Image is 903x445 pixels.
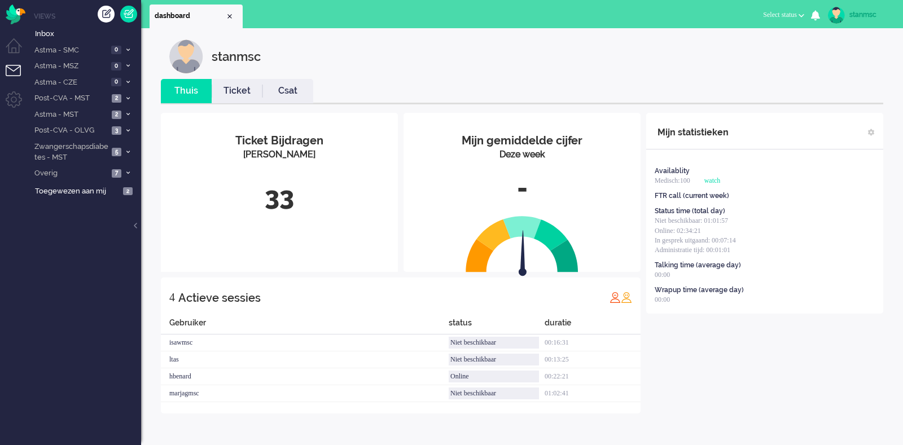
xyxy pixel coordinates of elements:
[120,6,137,23] a: Quick Ticket
[169,178,389,215] div: 33
[6,65,31,90] li: Tickets menu
[449,387,539,399] div: Niet beschikbaar
[6,91,31,117] li: Admin menu
[655,261,741,270] div: Talking time (average day)
[756,7,811,23] button: Select status
[655,206,725,216] div: Status time (total day)
[161,79,212,103] li: Thuis
[161,85,212,98] a: Thuis
[6,5,25,24] img: flow_omnibird.svg
[655,285,744,295] div: Wrapup time (average day)
[111,78,121,86] span: 0
[756,3,811,28] li: Select status
[412,170,632,207] div: -
[763,11,797,19] span: Select status
[212,39,261,73] div: stanmsc
[655,296,670,303] span: 00:00
[545,368,641,385] div: 00:22:21
[98,6,115,23] div: Creëer ticket
[169,133,389,149] div: Ticket Bijdragen
[34,11,141,21] li: Views
[161,368,449,385] div: hbenard
[212,85,262,98] a: Ticket
[150,5,243,28] li: Dashboard
[33,184,141,197] a: Toegewezen aan mij 2
[704,177,721,184] span: watch
[545,334,641,351] div: 00:16:31
[33,61,108,72] span: Astma - MSZ
[212,79,262,103] li: Ticket
[33,125,108,136] span: Post-CVA - OLVG
[33,27,141,39] a: Inbox
[262,79,313,103] li: Csat
[161,351,449,368] div: ltas
[655,177,690,184] span: Medisch:100
[33,168,108,179] span: Overig
[655,271,670,279] span: 00:00
[655,191,729,201] div: FTR call (current week)
[545,351,641,368] div: 00:13:25
[6,7,25,16] a: Omnidesk
[112,126,121,135] span: 3
[112,169,121,178] span: 7
[449,354,539,365] div: Niet beschikbaar
[849,9,892,20] div: stanmsc
[123,187,133,196] span: 2
[169,148,389,161] div: [PERSON_NAME]
[112,148,121,156] span: 5
[111,46,121,54] span: 0
[545,385,641,402] div: 01:02:41
[657,121,729,144] div: Mijn statistieken
[466,215,578,272] img: semi_circle.svg
[33,93,108,104] span: Post-CVA - MST
[826,7,892,24] a: stanmsc
[828,7,845,24] img: avatar
[655,217,736,253] span: Niet beschikbaar: 01:01:57 Online: 02:34:21 In gesprek uitgaand: 00:07:14 Administratie tijd: 00:...
[6,38,31,64] li: Dashboard menu
[610,292,621,303] img: profile_red.svg
[161,385,449,402] div: marjagmsc
[412,148,632,161] div: Deze week
[161,317,449,334] div: Gebruiker
[169,286,175,309] div: 4
[449,337,539,349] div: Niet beschikbaar
[225,12,234,21] div: Close tab
[412,133,632,149] div: Mijn gemiddelde cijfer
[449,317,545,334] div: status
[33,109,108,120] span: Astma - MST
[33,45,108,56] span: Astma - SMC
[33,77,108,88] span: Astma - CZE
[621,292,632,303] img: profile_orange.svg
[35,186,120,197] span: Toegewezen aan mij
[155,11,225,21] span: dashboard
[112,111,121,119] span: 2
[161,334,449,351] div: isawmsc
[169,39,203,73] img: customer.svg
[178,287,261,309] div: Actieve sessies
[112,94,121,103] span: 2
[655,166,690,176] div: Availablity
[35,29,141,39] span: Inbox
[33,142,108,162] span: Zwangerschapsdiabetes - MST
[498,230,547,279] img: arrow.svg
[449,371,539,382] div: Online
[111,62,121,71] span: 0
[545,317,641,334] div: duratie
[262,85,313,98] a: Csat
